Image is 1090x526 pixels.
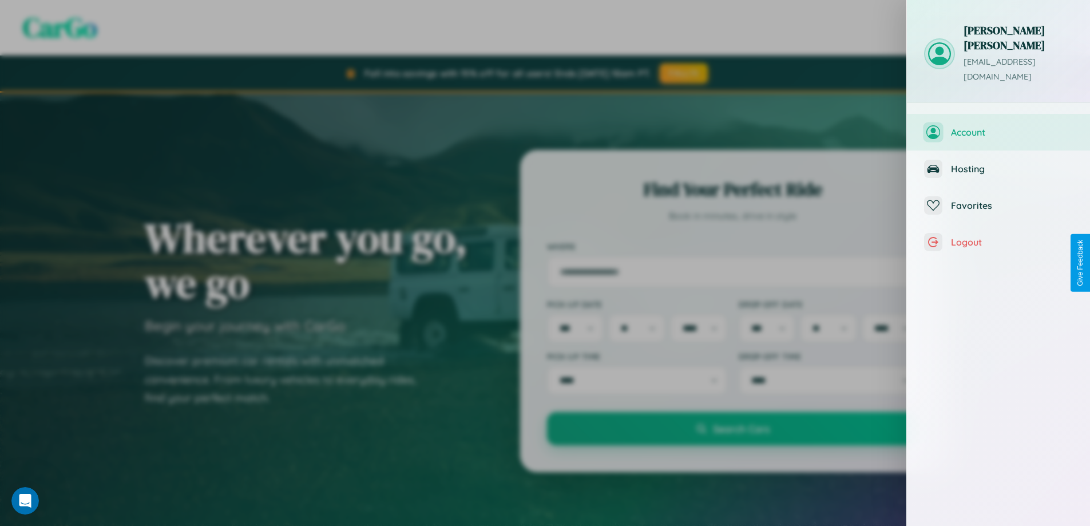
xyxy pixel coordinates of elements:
[951,126,1073,138] span: Account
[907,151,1090,187] button: Hosting
[951,163,1073,175] span: Hosting
[907,224,1090,260] button: Logout
[964,23,1073,53] h3: [PERSON_NAME] [PERSON_NAME]
[1076,240,1084,286] div: Give Feedback
[11,487,39,515] iframe: Intercom live chat
[907,114,1090,151] button: Account
[951,200,1073,211] span: Favorites
[951,236,1073,248] span: Logout
[907,187,1090,224] button: Favorites
[964,55,1073,85] p: [EMAIL_ADDRESS][DOMAIN_NAME]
